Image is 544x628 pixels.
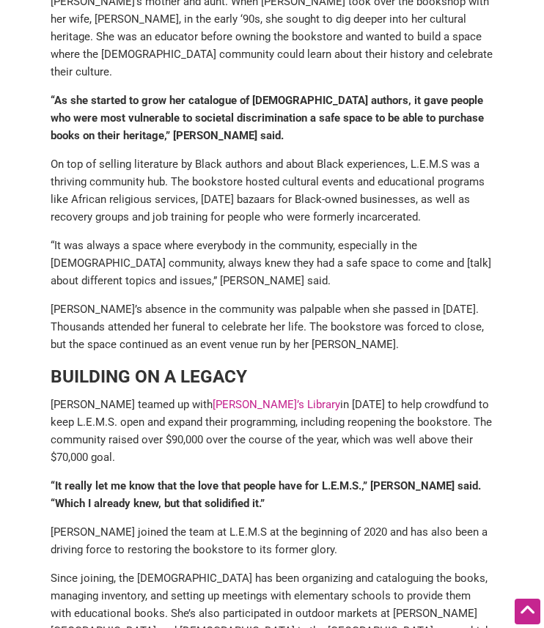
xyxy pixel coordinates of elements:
[51,396,493,466] p: [PERSON_NAME] teamed up with in [DATE] to help crowdfund to keep L.E.M.S. open and expand their p...
[51,155,493,226] p: On top of selling literature by Black authors and about Black experiences, L.E.M.S was a thriving...
[51,94,484,142] strong: “As she started to grow her catalogue of [DEMOGRAPHIC_DATA] authors, it gave people who were most...
[51,479,481,510] strong: “It really let me know that the love that people have for L.E.M.S.,” [PERSON_NAME] said. “Which I...
[51,237,493,289] p: “It was always a space where everybody in the community, especially in the [DEMOGRAPHIC_DATA] com...
[51,300,493,353] p: [PERSON_NAME]’s absence in the community was palpable when she passed in [DATE]. Thousands attend...
[51,523,493,558] p: [PERSON_NAME] joined the team at L.E.M.S at the beginning of 2020 and has also been a driving for...
[213,398,340,411] a: [PERSON_NAME]’s Library
[51,366,247,387] strong: BUILDING ON A LEGACY
[515,599,540,624] div: Scroll Back to Top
